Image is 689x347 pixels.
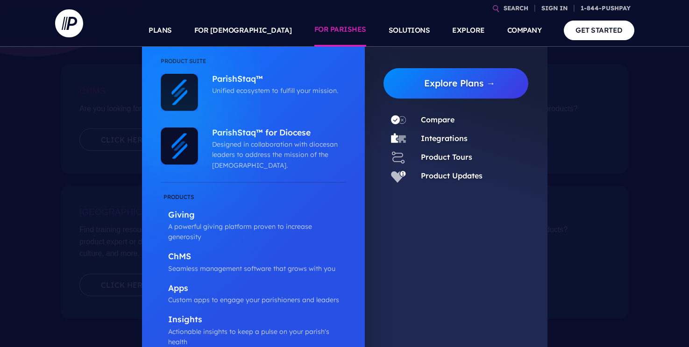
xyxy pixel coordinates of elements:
[212,139,341,170] p: Designed in collaboration with diocesan leaders to address the mission of the [DEMOGRAPHIC_DATA].
[161,74,198,111] img: ParishStaq™ - Icon
[564,21,634,40] a: GET STARTED
[161,192,346,242] a: Giving A powerful giving platform proven to increase generosity
[161,56,346,74] li: Product Suite
[168,263,346,274] p: Seamless management software that grows with you
[421,115,455,124] a: Compare
[384,150,413,165] a: Product Tours - Icon
[421,152,472,162] a: Product Tours
[168,314,346,326] p: Insights
[212,85,341,96] p: Unified ecosystem to fulfill your mission.
[212,127,341,139] p: ParishStaq™ for Diocese
[161,283,346,305] a: Apps Custom apps to engage your parishioners and leaders
[314,14,366,47] a: FOR PARISHES
[389,14,430,47] a: SOLUTIONS
[391,150,406,165] img: Product Tours - Icon
[421,134,468,143] a: Integrations
[384,113,413,127] a: Compare - Icon
[161,314,346,347] a: Insights Actionable insights to keep a pulse on your parish's health
[161,127,198,165] img: ParishStaq™ for Diocese - Icon
[198,127,341,170] a: ParishStaq™ for Diocese Designed in collaboration with diocesan leaders to address the mission of...
[421,171,483,180] a: Product Updates
[212,74,341,85] p: ParishStaq™
[168,251,346,263] p: ChMS
[507,14,542,47] a: COMPANY
[384,169,413,184] a: Product Updates - Icon
[168,295,346,305] p: Custom apps to engage your parishioners and leaders
[168,283,346,295] p: Apps
[391,131,406,146] img: Integrations - Icon
[391,113,406,127] img: Compare - Icon
[161,251,346,274] a: ChMS Seamless management software that grows with you
[391,169,406,184] img: Product Updates - Icon
[168,221,346,242] p: A powerful giving platform proven to increase generosity
[198,74,341,96] a: ParishStaq™ Unified ecosystem to fulfill your mission.
[149,14,172,47] a: PLANS
[194,14,292,47] a: FOR [DEMOGRAPHIC_DATA]
[168,210,346,221] p: Giving
[384,131,413,146] a: Integrations - Icon
[452,14,485,47] a: EXPLORE
[391,68,529,99] a: Explore Plans →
